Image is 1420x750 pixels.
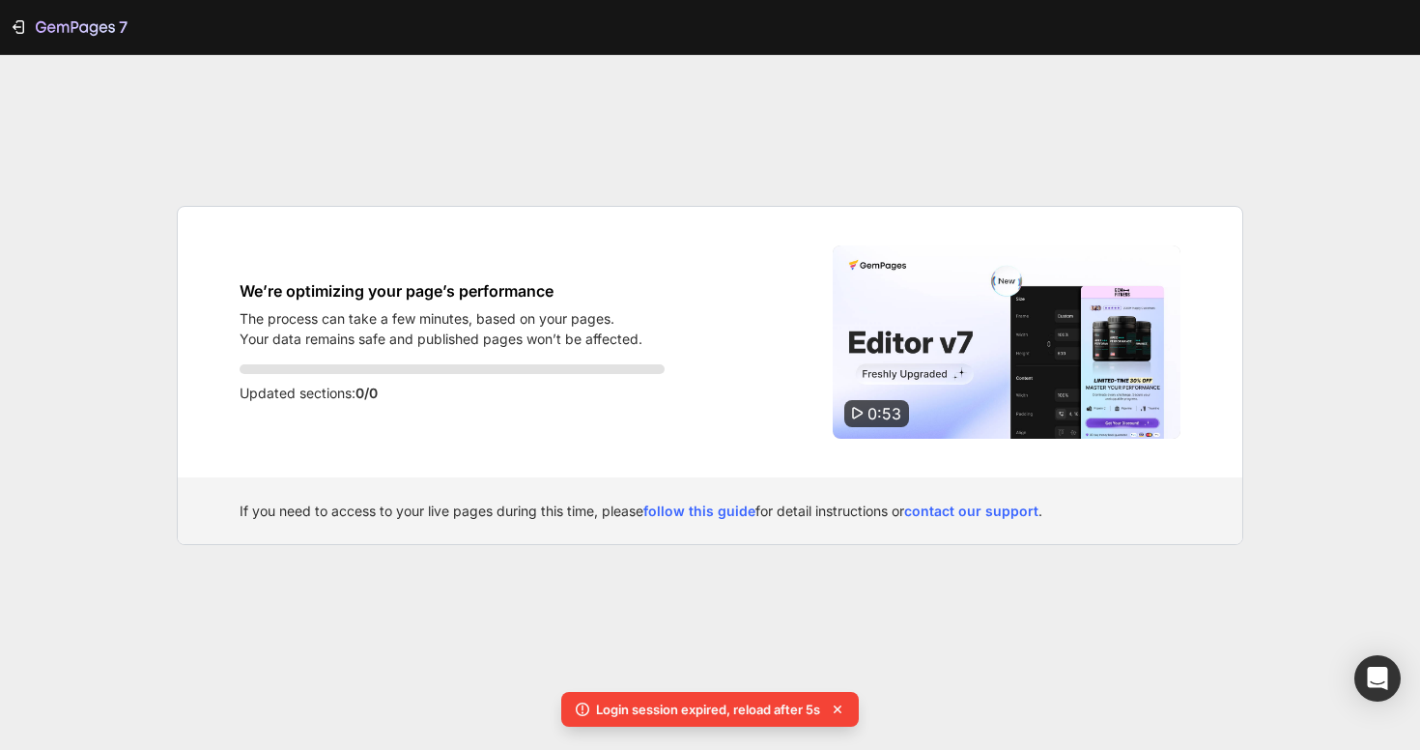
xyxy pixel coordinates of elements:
h1: We’re optimizing your page’s performance [240,279,642,303]
span: 0/0 [355,385,378,401]
a: follow this guide [643,503,755,519]
img: Video thumbnail [833,245,1180,439]
a: contact our support [904,503,1038,519]
p: Login session expired, reload after 5s [596,700,820,719]
p: 7 [119,15,128,39]
span: 0:53 [867,404,901,423]
div: Open Intercom Messenger [1354,655,1401,702]
p: Your data remains safe and published pages won’t be affected. [240,329,642,349]
p: The process can take a few minutes, based on your pages. [240,308,642,329]
div: If you need to access to your live pages during this time, please for detail instructions or . [240,501,1180,521]
p: Updated sections: [240,382,665,405]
